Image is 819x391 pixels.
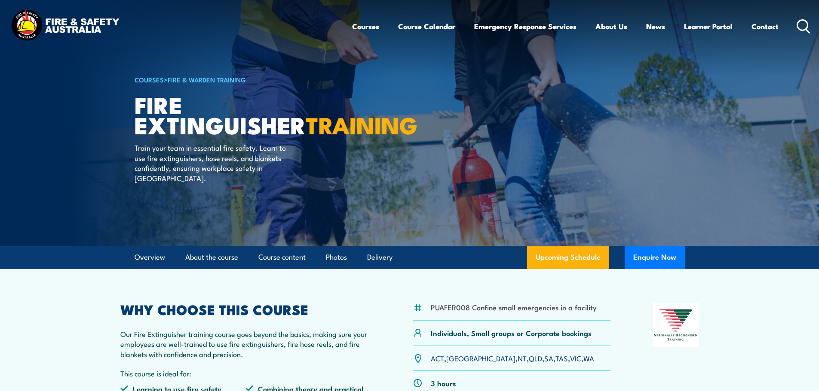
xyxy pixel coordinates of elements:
[431,353,444,363] a: ACT
[431,378,456,388] p: 3 hours
[646,15,665,38] a: News
[752,15,779,38] a: Contact
[527,246,609,269] a: Upcoming Schedule
[326,246,347,269] a: Photos
[258,246,306,269] a: Course content
[583,353,594,363] a: WA
[367,246,393,269] a: Delivery
[653,303,699,347] img: Nationally Recognised Training logo.
[120,303,371,315] h2: WHY CHOOSE THIS COURSE
[135,142,291,183] p: Train your team in essential fire safety. Learn to use fire extinguishers, hose reels, and blanke...
[398,15,455,38] a: Course Calendar
[684,15,733,38] a: Learner Portal
[352,15,379,38] a: Courses
[306,106,417,142] strong: TRAINING
[518,353,527,363] a: NT
[120,368,371,378] p: This course is ideal for:
[431,353,594,363] p: , , , , , , ,
[570,353,581,363] a: VIC
[625,246,685,269] button: Enquire Now
[431,328,592,338] p: Individuals, Small groups or Corporate bookings
[555,353,568,363] a: TAS
[185,246,238,269] a: About the course
[135,75,164,84] a: COURSES
[431,302,597,312] li: PUAFER008 Confine small emergencies in a facility
[135,94,347,134] h1: Fire Extinguisher
[446,353,515,363] a: [GEOGRAPHIC_DATA]
[120,329,371,359] p: Our Fire Extinguisher training course goes beyond the basics, making sure your employees are well...
[529,353,542,363] a: QLD
[135,74,347,85] h6: >
[168,75,246,84] a: Fire & Warden Training
[474,15,577,38] a: Emergency Response Services
[595,15,627,38] a: About Us
[135,246,165,269] a: Overview
[544,353,553,363] a: SA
